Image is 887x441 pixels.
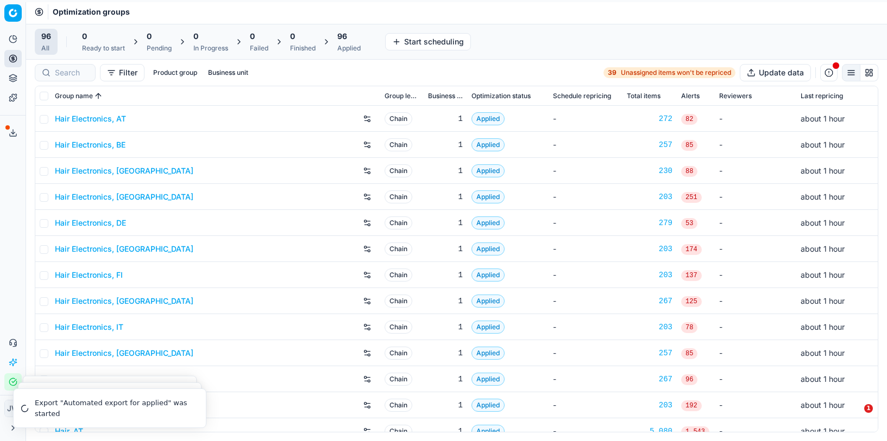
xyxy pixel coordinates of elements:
a: Hair Electronics, [GEOGRAPHIC_DATA] [55,165,193,176]
div: Pending [147,44,172,53]
span: Chain [385,164,412,177]
span: 88 [681,166,697,177]
span: Applied [471,138,505,151]
span: Total items [627,92,660,100]
a: Hair, AT [55,426,83,437]
span: Applied [471,373,505,386]
span: Chain [385,425,412,438]
span: Group level [385,92,419,100]
span: about 1 hour [801,140,845,149]
span: Chain [385,242,412,255]
td: - [715,366,796,392]
button: Filter [100,64,144,81]
td: - [715,106,796,132]
a: 272 [627,113,672,124]
td: - [715,184,796,210]
span: 0 [147,31,152,42]
a: 39Unassigned items won't be repriced [603,67,735,78]
td: - [549,132,622,158]
span: 96 [681,374,697,385]
span: Alerts [681,92,700,100]
button: JW [4,400,22,417]
div: Export "Automated export for applied" was started [35,398,193,419]
td: - [549,210,622,236]
button: Update data [740,64,811,81]
span: Applied [471,112,505,125]
span: Reviewers [719,92,752,100]
span: Applied [471,347,505,360]
div: Failed [250,44,268,53]
a: Hair Electronics, DE [55,218,126,228]
span: Last repricing [801,92,843,100]
span: Business unit [428,92,463,100]
td: - [715,314,796,340]
span: 1 [864,404,873,413]
a: 203 [627,400,672,411]
div: 203 [627,322,672,333]
span: about 1 hour [801,244,845,253]
div: Ready to start [82,44,125,53]
span: about 1 hour [801,374,845,384]
span: 174 [681,244,702,255]
div: 1 [428,348,463,359]
span: Applied [471,190,505,203]
div: 1 [428,218,463,228]
td: - [549,236,622,262]
span: 96 [337,31,347,42]
button: Product group [149,66,202,79]
input: Search [55,67,89,78]
div: 203 [627,244,672,254]
span: 251 [681,192,702,203]
span: about 1 hour [801,270,845,279]
td: - [715,236,796,262]
td: - [715,340,796,366]
span: about 1 hour [801,114,845,123]
div: 1 [428,400,463,411]
td: - [715,132,796,158]
a: 203 [627,270,672,280]
a: Hair Electronics, BE [55,139,125,150]
td: - [715,262,796,288]
button: Sorted by Group name ascending [93,91,104,101]
iframe: Intercom live chat [842,404,868,430]
div: 1 [428,244,463,254]
a: Hair Electronics, PL [55,374,125,385]
span: Applied [471,216,505,229]
span: Group name [55,92,93,100]
td: - [549,366,622,392]
a: 230 [627,165,672,176]
td: - [715,210,796,236]
span: Applied [471,164,505,177]
span: Optimization groups [53,7,130,17]
td: - [715,158,796,184]
div: 1 [428,139,463,150]
span: Chain [385,399,412,412]
span: Chain [385,373,412,386]
div: 5,080 [627,426,672,437]
div: 1 [428,191,463,202]
span: about 1 hour [801,166,845,175]
span: 192 [681,400,702,411]
td: - [549,314,622,340]
a: 279 [627,218,672,228]
span: Chain [385,321,412,334]
div: Finished [290,44,316,53]
span: Applied [471,269,505,282]
td: - [549,184,622,210]
a: 267 [627,374,672,385]
span: about 1 hour [801,192,845,201]
a: Hair Electronics, [GEOGRAPHIC_DATA] [55,244,193,254]
button: Start scheduling [385,33,471,50]
span: 85 [681,348,697,359]
a: Hair Electronics, [GEOGRAPHIC_DATA] [55,296,193,306]
a: 257 [627,139,672,150]
button: Business unit [204,66,253,79]
nav: breadcrumb [53,7,130,17]
div: 1 [428,296,463,306]
td: - [549,158,622,184]
span: Optimization status [471,92,531,100]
